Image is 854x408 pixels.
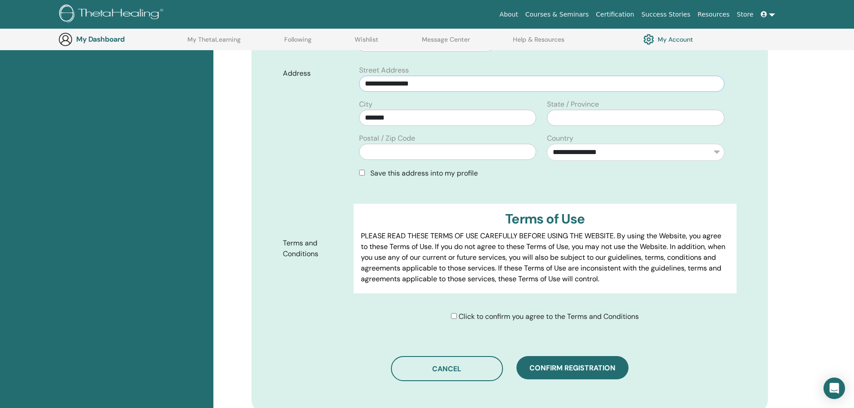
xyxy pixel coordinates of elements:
[359,133,415,144] label: Postal / Zip Code
[359,65,409,76] label: Street Address
[361,231,729,284] p: PLEASE READ THESE TERMS OF USE CAREFULLY BEFORE USING THE WEBSITE. By using the Website, you agre...
[529,363,616,373] span: Confirm registration
[638,6,694,23] a: Success Stories
[276,65,354,82] label: Address
[361,211,729,227] h3: Terms of Use
[59,4,166,25] img: logo.png
[513,36,564,50] a: Help & Resources
[187,36,241,50] a: My ThetaLearning
[496,6,521,23] a: About
[643,32,654,47] img: cog.svg
[355,36,378,50] a: Wishlist
[391,356,503,381] button: Cancel
[284,36,312,50] a: Following
[516,356,629,379] button: Confirm registration
[643,32,693,47] a: My Account
[276,235,354,262] label: Terms and Conditions
[432,364,461,374] span: Cancel
[547,99,599,110] label: State / Province
[824,378,845,399] div: Open Intercom Messenger
[522,6,593,23] a: Courses & Seminars
[370,168,478,178] span: Save this address into my profile
[592,6,637,23] a: Certification
[733,6,757,23] a: Store
[459,312,639,321] span: Click to confirm you agree to the Terms and Conditions
[359,99,373,110] label: City
[694,6,733,23] a: Resources
[58,32,73,47] img: generic-user-icon.jpg
[76,35,166,43] h3: My Dashboard
[547,133,573,144] label: Country
[422,36,470,50] a: Message Center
